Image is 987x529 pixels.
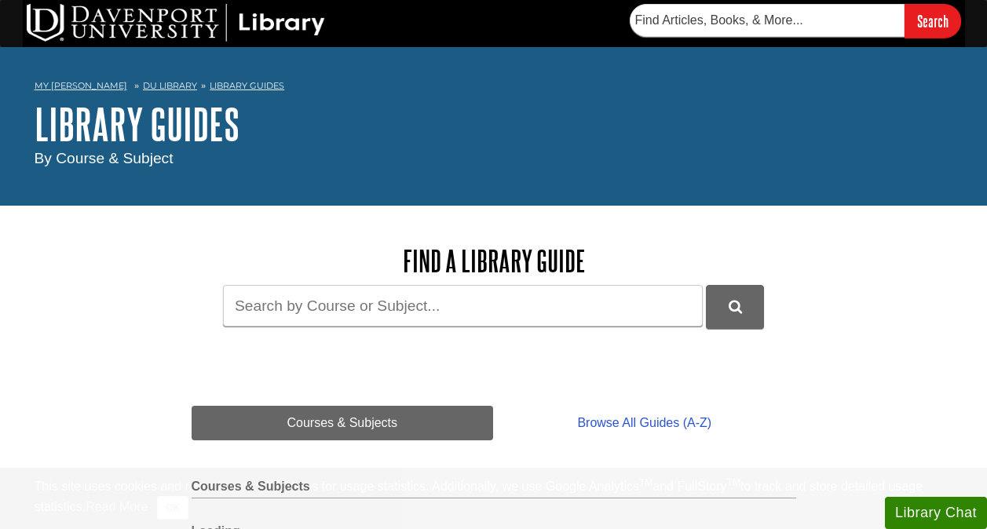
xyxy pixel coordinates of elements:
[729,300,742,314] i: Search Library Guides
[86,500,148,513] a: Read More
[35,477,953,520] div: This site uses cookies and records your IP address for usage statistics. Additionally, we use Goo...
[223,285,703,327] input: Search by Course or Subject...
[905,4,961,38] input: Search
[885,497,987,529] button: Library Chat
[35,100,953,148] h1: Library Guides
[192,480,796,498] h2: Courses & Subjects
[35,75,953,100] nav: breadcrumb
[630,4,905,37] input: Find Articles, Books, & More...
[192,406,494,440] a: Courses & Subjects
[192,245,796,277] h2: Find a Library Guide
[210,80,284,91] a: Library Guides
[35,79,127,93] a: My [PERSON_NAME]
[630,4,961,38] form: Searches DU Library's articles, books, and more
[143,80,197,91] a: DU Library
[27,4,325,42] img: DU Library
[35,148,953,170] div: By Course & Subject
[157,496,188,520] button: Close
[493,406,795,440] a: Browse All Guides (A-Z)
